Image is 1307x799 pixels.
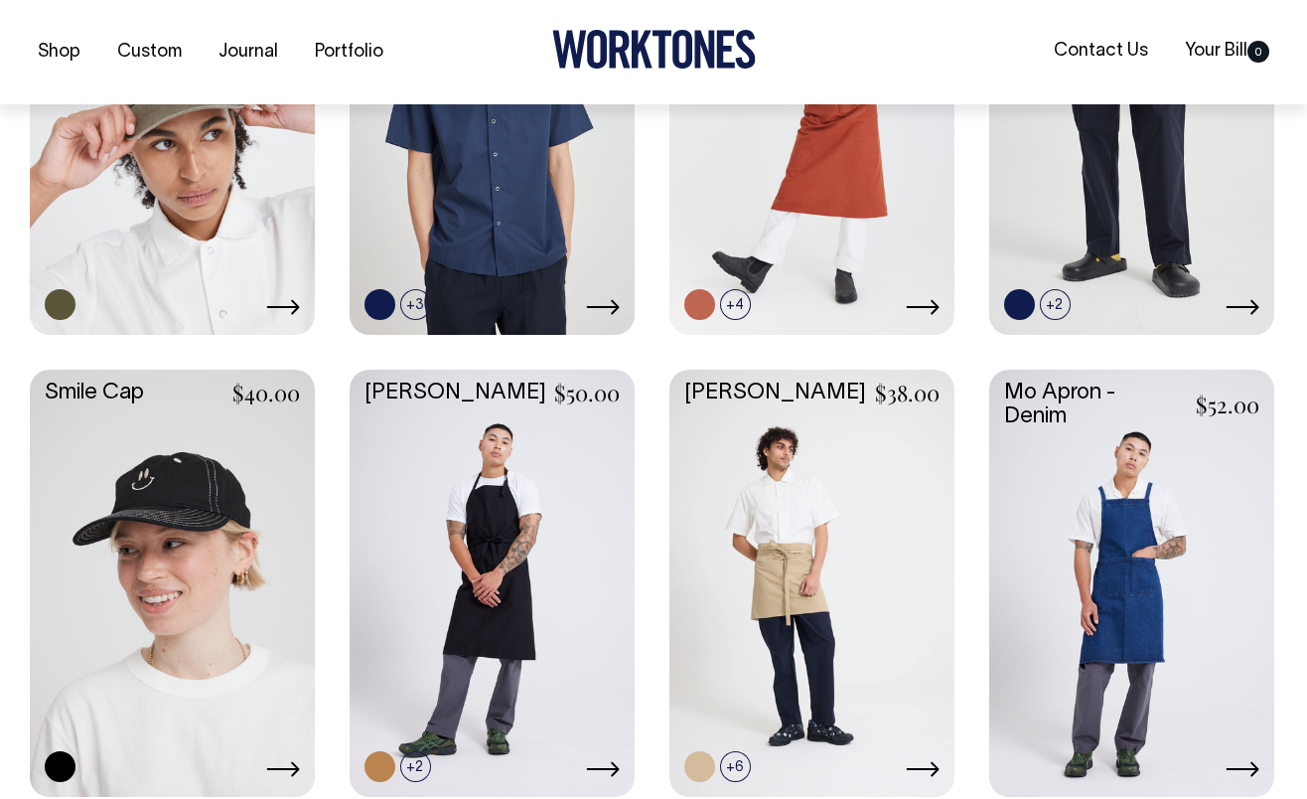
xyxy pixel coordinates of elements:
[400,751,431,782] span: +2
[1046,35,1156,68] a: Contact Us
[109,36,190,69] a: Custom
[1247,41,1269,63] span: 0
[211,36,286,69] a: Journal
[720,289,751,320] span: +4
[30,36,88,69] a: Shop
[400,289,431,320] span: +3
[1177,35,1277,68] a: Your Bill0
[720,751,751,782] span: +6
[307,36,391,69] a: Portfolio
[1040,289,1071,320] span: +2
